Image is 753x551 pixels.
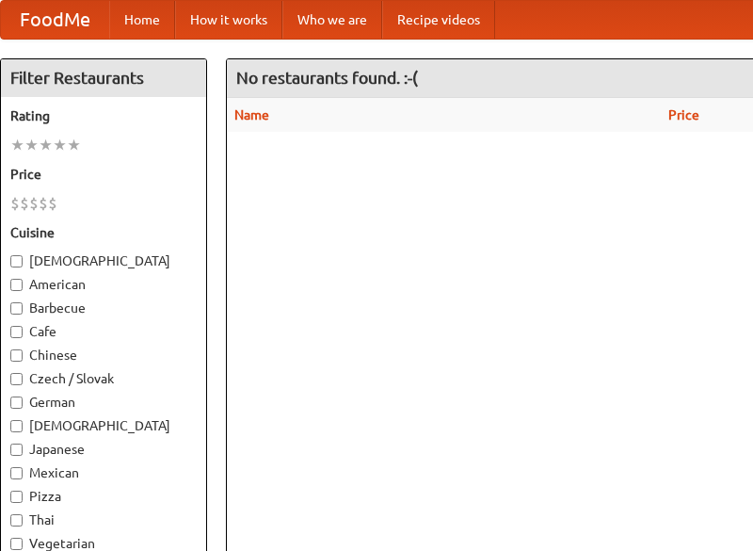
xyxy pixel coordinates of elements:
input: [DEMOGRAPHIC_DATA] [10,255,23,267]
input: Mexican [10,467,23,479]
a: How it works [175,1,282,39]
li: $ [10,193,20,214]
li: ★ [39,135,53,155]
label: German [10,393,197,412]
a: FoodMe [1,1,109,39]
input: Japanese [10,444,23,456]
label: American [10,275,197,294]
label: Barbecue [10,299,197,317]
ng-pluralize: No restaurants found. :-( [236,69,418,87]
input: [DEMOGRAPHIC_DATA] [10,420,23,432]
a: Home [109,1,175,39]
h5: Cuisine [10,223,197,242]
li: $ [29,193,39,214]
label: Cafe [10,322,197,341]
h4: Filter Restaurants [1,59,206,97]
h5: Price [10,165,197,184]
a: Price [668,107,699,122]
a: Who we are [282,1,382,39]
li: $ [20,193,29,214]
label: Thai [10,510,197,529]
label: [DEMOGRAPHIC_DATA] [10,416,197,435]
input: Thai [10,514,23,527]
label: Pizza [10,487,197,506]
a: Name [234,107,269,122]
input: German [10,397,23,409]
label: Czech / Slovak [10,369,197,388]
li: $ [39,193,48,214]
label: Chinese [10,346,197,365]
label: Mexican [10,463,197,482]
li: ★ [67,135,81,155]
li: $ [48,193,57,214]
input: Pizza [10,491,23,503]
input: American [10,279,23,291]
input: Cafe [10,326,23,338]
a: Recipe videos [382,1,495,39]
h5: Rating [10,106,197,125]
input: Czech / Slovak [10,373,23,385]
input: Barbecue [10,302,23,315]
input: Vegetarian [10,538,23,550]
li: ★ [24,135,39,155]
input: Chinese [10,349,23,362]
label: [DEMOGRAPHIC_DATA] [10,251,197,270]
li: ★ [53,135,67,155]
label: Japanese [10,440,197,459]
li: ★ [10,135,24,155]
